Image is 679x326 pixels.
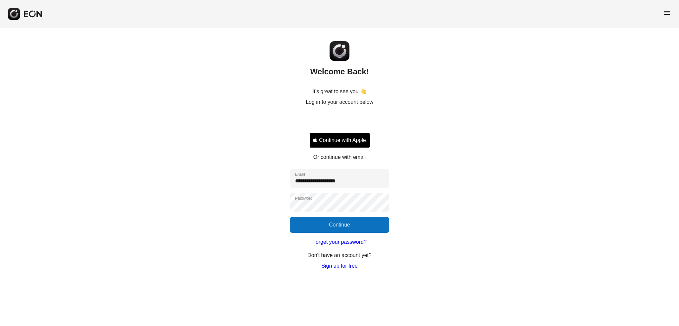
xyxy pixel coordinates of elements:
[312,238,367,246] a: Forget your password?
[663,9,671,17] span: menu
[295,172,305,177] label: Email
[313,153,366,161] p: Or continue with email
[295,196,313,201] label: Password
[307,251,371,259] p: Don't have an account yet?
[306,98,373,106] p: Log in to your account below
[321,262,357,270] a: Sign up for free
[312,88,367,96] p: It's great to see you 👋
[306,113,373,128] iframe: Sign in with Google Button
[310,66,369,77] h2: Welcome Back!
[309,133,370,148] button: Signin with apple ID
[290,217,389,233] button: Continue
